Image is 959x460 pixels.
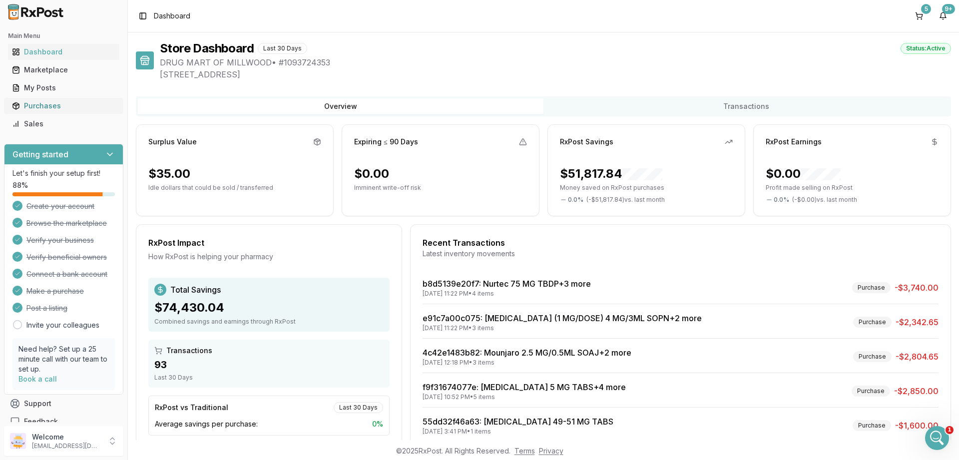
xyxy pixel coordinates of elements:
button: Purchases [4,98,123,114]
p: Welcome [32,432,101,442]
div: Roxy says… [8,21,192,53]
h1: Store Dashboard [160,40,254,56]
span: Dashboard [154,11,190,21]
div: Purchase [853,420,891,431]
span: ( - $0.00 ) vs. last month [792,196,857,204]
div: How RxPost is helping your pharmacy [148,252,390,262]
div: Here is return labeldrug mart ...ilinta.png [8,277,111,315]
div: Manuel says… [8,175,192,205]
div: You can continue the conversation on WhatsApp instead. [16,27,156,46]
div: Richard says… [8,205,192,235]
button: Transactions [543,98,949,114]
p: Profit made selling on RxPost [766,184,939,192]
a: Sales [8,115,119,133]
a: Dashboard [8,43,119,61]
button: Home [156,4,175,23]
div: I will send over a shipping label for return of product not sure how they were able to ship. [16,139,156,168]
div: SEND A RETURN LABEL OVER PLEASE [44,205,192,227]
button: Emoji picker [15,327,23,335]
div: Purchase [852,282,891,293]
span: 0 % [372,419,383,429]
div: Purchase [853,317,892,328]
button: Dashboard [4,44,123,60]
div: SEND A RETURN LABEL OVER PLEASE [52,211,184,221]
p: Need help? Set up a 25 minute call with our team to set up. [18,344,109,374]
div: 93 [154,358,384,372]
div: I will send over a shipping label for return of product not sure how they were able to ship. [8,133,164,174]
a: Purchases [8,97,119,115]
span: Transactions [166,346,212,356]
div: Manuel says… [8,235,192,277]
div: Marketplace [12,65,115,75]
a: Privacy [539,447,563,455]
div: $0.00 [354,166,389,182]
div: RxPost vs Traditional [155,403,228,413]
span: -$1,600.00 [895,420,939,432]
div: My Posts [12,83,115,93]
img: Profile image for Manuel [30,111,40,121]
div: joined the conversation [43,112,170,121]
span: Create your account [26,201,94,211]
div: $35.00 [148,166,190,182]
p: Active 8h ago [48,12,93,22]
a: 55dd32f46a63: [MEDICAL_DATA] 49-51 MG TABS [423,417,613,427]
a: f9f31674077e: [MEDICAL_DATA] 5 MG TABS+4 more [423,382,626,392]
div: 9+ [942,4,955,14]
div: Combined savings and earnings through RxPost [154,318,384,326]
div: Last 30 Days [154,374,384,382]
button: Feedback [4,413,123,431]
div: Surplus Value [148,137,197,147]
div: Last 30 Days [258,43,307,54]
button: Upload attachment [47,327,55,335]
nav: breadcrumb [154,11,190,21]
div: Purchase [852,386,890,397]
span: Verify your business [26,235,94,245]
button: Continue on WhatsApp [26,68,129,88]
span: -$2,850.00 [894,385,939,397]
div: Or did you still need the medication? [16,181,145,191]
div: Roxy says… [8,54,192,110]
span: -$2,342.65 [896,316,939,328]
div: Here is return label [16,283,103,293]
div: [DATE] 11:22 PM • 3 items [423,324,702,332]
div: drug mart ...ilinta.png [26,298,103,308]
span: Post a listing [26,303,67,313]
div: [DATE] 12:18 PM • 3 items [423,359,631,367]
p: [EMAIL_ADDRESS][DOMAIN_NAME] [32,442,101,450]
div: Purchases [12,101,115,111]
a: e91c7a00c075: [MEDICAL_DATA] (1 MG/DOSE) 4 MG/3ML SOPN+2 more [423,313,702,323]
div: I will get it to you [DATE] they are out [DATE] so we can ship to them when the pharmacy is open [8,235,164,276]
a: b8d5139e20f7: Nurtec 75 MG TBDP+3 more [423,279,591,289]
img: User avatar [10,433,26,449]
button: Marketplace [4,62,123,78]
a: My Posts [8,79,119,97]
span: 88 % [12,180,28,190]
span: -$2,804.65 [896,351,939,363]
span: [STREET_ADDRESS] [160,68,951,80]
button: go back [6,4,25,23]
a: drug mart ...ilinta.png [16,298,103,309]
button: 9+ [935,8,951,24]
span: DRUG MART OF MILLWOOD • # 1093724353 [160,56,951,68]
div: Recent Transactions [423,237,939,249]
a: 4c42e1483b82: Mounjaro 2.5 MG/0.5ML SOAJ+2 more [423,348,631,358]
div: Manuel says… [8,277,192,337]
a: 5 [911,8,927,24]
div: Close [175,4,193,22]
a: Invite your colleagues [26,320,99,330]
span: Make a purchase [26,286,84,296]
a: Terms [514,447,535,455]
span: Browse the marketplace [26,218,107,228]
img: Profile image for Manuel [28,5,44,21]
a: Book a call [18,375,57,383]
span: Connect a bank account [26,269,107,279]
p: Money saved on RxPost purchases [560,184,733,192]
div: I will get it to you [DATE] they are out [DATE] so we can ship to them when the pharmacy is open [16,241,156,270]
span: 0.0 % [774,196,789,204]
div: Latest inventory movements [423,249,939,259]
div: 5 [921,4,931,14]
span: 0.0 % [568,196,583,204]
button: Support [4,395,123,413]
span: Verify beneficial owners [26,252,107,262]
div: [DATE] 11:22 PM • 4 items [423,290,591,298]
